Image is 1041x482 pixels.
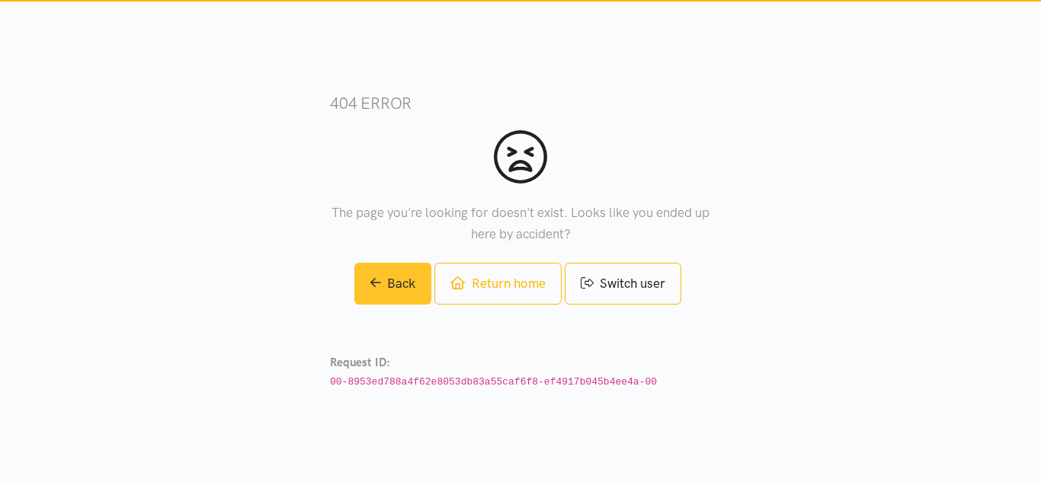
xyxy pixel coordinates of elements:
[330,376,657,388] code: 00-8953ed788a4f62e8053db83a55caf6f8-ef4917b045b4ee4a-00
[330,203,711,244] p: The page you're looking for doesn't exist. Looks like you ended up here by accident?
[565,263,681,305] a: Switch user
[330,356,390,369] strong: Request ID:
[434,263,561,305] a: Return home
[330,92,711,114] h3: 404 error
[354,263,432,305] a: Back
